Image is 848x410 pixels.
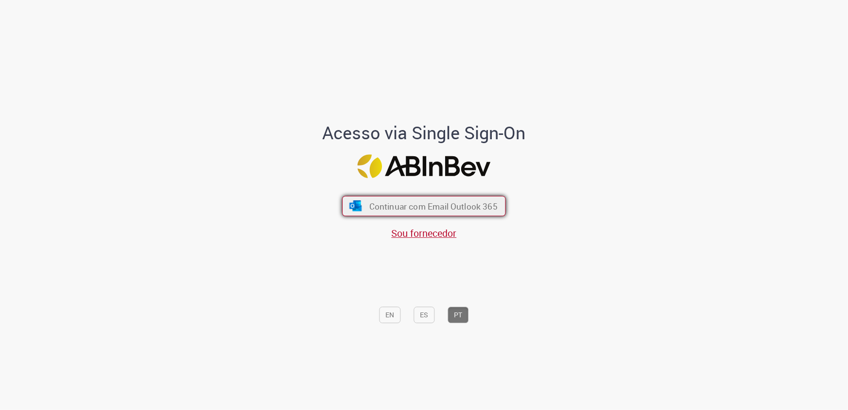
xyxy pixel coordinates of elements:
span: Continuar com Email Outlook 365 [369,201,498,212]
img: ícone Azure/Microsoft 360 [348,201,363,212]
img: Logo ABInBev [358,154,491,178]
h1: Acesso via Single Sign-On [289,123,559,143]
a: Sou fornecedor [392,227,457,240]
button: EN [380,307,401,324]
button: PT [448,307,469,324]
button: ícone Azure/Microsoft 360 Continuar com Email Outlook 365 [342,196,506,216]
button: ES [414,307,435,324]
